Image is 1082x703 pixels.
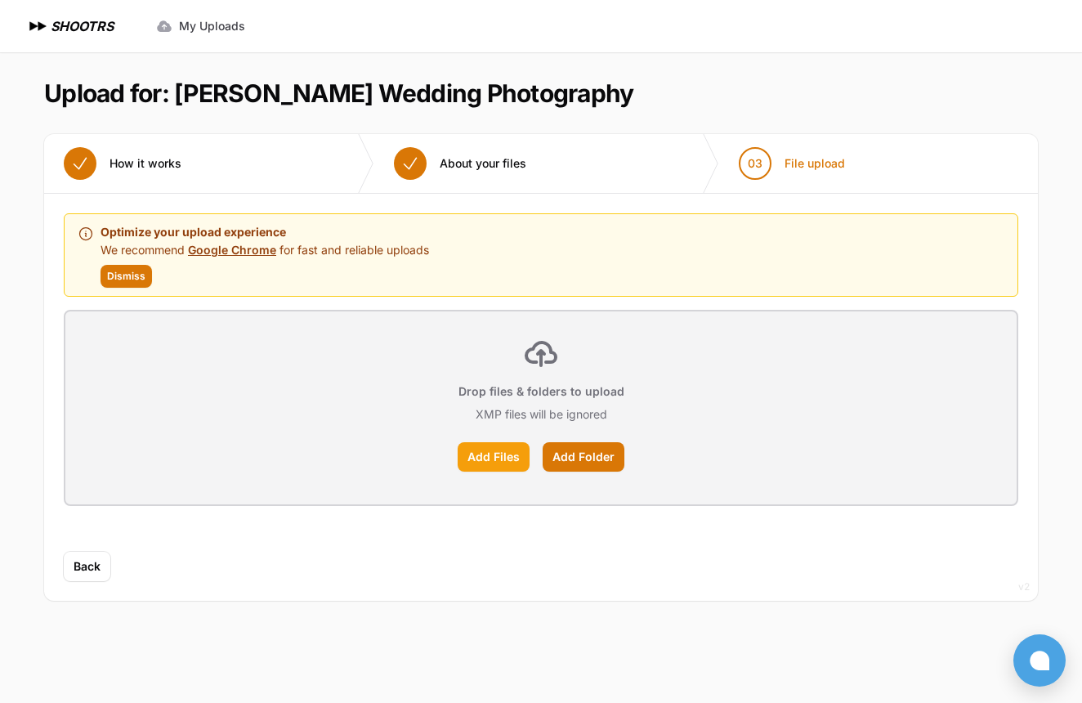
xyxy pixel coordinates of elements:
[26,16,51,36] img: SHOOTRS
[44,78,633,108] h1: Upload for: [PERSON_NAME] Wedding Photography
[1018,577,1030,597] div: v2
[543,442,624,472] label: Add Folder
[179,18,245,34] span: My Uploads
[110,155,181,172] span: How it works
[101,222,429,242] p: Optimize your upload experience
[188,243,276,257] a: Google Chrome
[26,16,114,36] a: SHOOTRS SHOOTRS
[1013,634,1066,687] button: Open chat window
[101,265,152,288] button: Dismiss
[476,406,607,423] p: XMP files will be ignored
[101,242,429,258] p: We recommend for fast and reliable uploads
[74,558,101,575] span: Back
[458,442,530,472] label: Add Files
[719,134,865,193] button: 03 File upload
[374,134,546,193] button: About your files
[51,16,114,36] h1: SHOOTRS
[458,383,624,400] p: Drop files & folders to upload
[44,134,201,193] button: How it works
[107,270,145,283] span: Dismiss
[146,11,255,41] a: My Uploads
[440,155,526,172] span: About your files
[748,155,762,172] span: 03
[785,155,845,172] span: File upload
[64,552,110,581] button: Back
